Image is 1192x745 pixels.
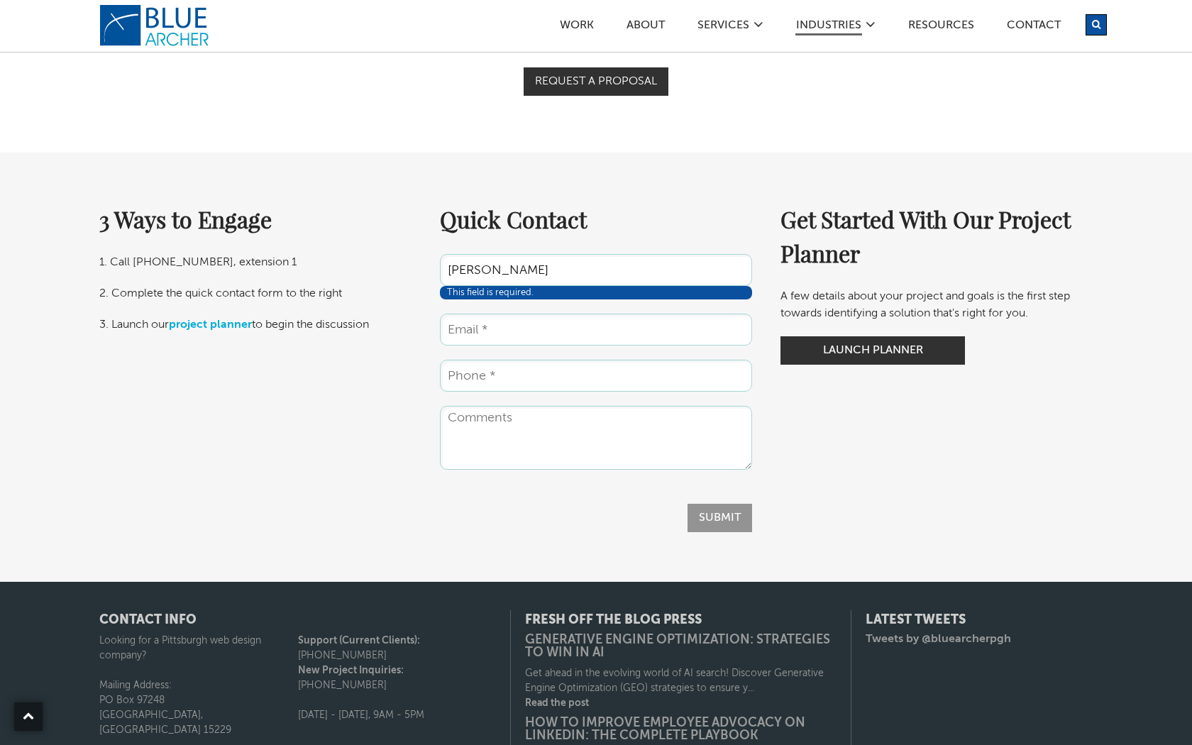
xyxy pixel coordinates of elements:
p: 1. Call [PHONE_NUMBER], extension 1 [99,254,412,271]
input: Submit [688,504,752,532]
a: Read the post [525,696,837,711]
h2: Get Started With Our Project Planner [780,202,1093,270]
strong: Support (Current Clients): [298,636,420,646]
strong: New Project Inquiries: [298,666,404,675]
p: [DATE] - [DATE], 9AM - 5PM [298,708,497,723]
a: SERVICES [697,20,750,35]
p: 2. Complete the quick contact form to the right [99,285,412,302]
a: Tweets by @bluearcherpgh [866,634,1011,645]
p: Get ahead in the evolving world of AI search! Discover Generative Engine Optimization (GEO) strat... [525,666,837,696]
p: 3. Launch our to begin the discussion [99,316,412,333]
input: Name * [440,254,752,286]
p: Mailing Address: PO Box 97248 [GEOGRAPHIC_DATA], [GEOGRAPHIC_DATA] 15229 [99,678,298,738]
h2: Quick Contact [440,202,752,236]
input: Phone * [440,360,752,392]
a: Generative Engine Optimization: Strategies to Win in AI [525,634,837,659]
h2: 3 Ways to Engage [99,202,412,236]
a: Request a proposal [524,67,668,96]
input: Email * [440,314,752,346]
a: ABOUT [626,20,666,35]
p: [PHONE_NUMBER] [298,663,497,693]
p: [PHONE_NUMBER] [298,634,497,663]
a: Contact [1006,20,1061,35]
h4: CONTACT INFO [99,614,496,627]
a: How to Improve Employee Advocacy on LinkedIn: The Complete Playbook [525,717,837,742]
p: A few details about your project and goals is the first step towards identifying a solution that'... [780,288,1093,322]
a: Industries [795,20,862,35]
a: project planner [169,319,252,331]
div: This field is required. [440,286,752,299]
a: logo [99,4,213,47]
a: Work [559,20,595,35]
p: Looking for a Pittsburgh web design company? [99,634,298,663]
h4: Latest Tweets [866,614,1093,627]
a: Launch Planner [780,336,965,365]
h4: Fresh Off the Blog Press [525,614,837,627]
a: Resources [907,20,975,35]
